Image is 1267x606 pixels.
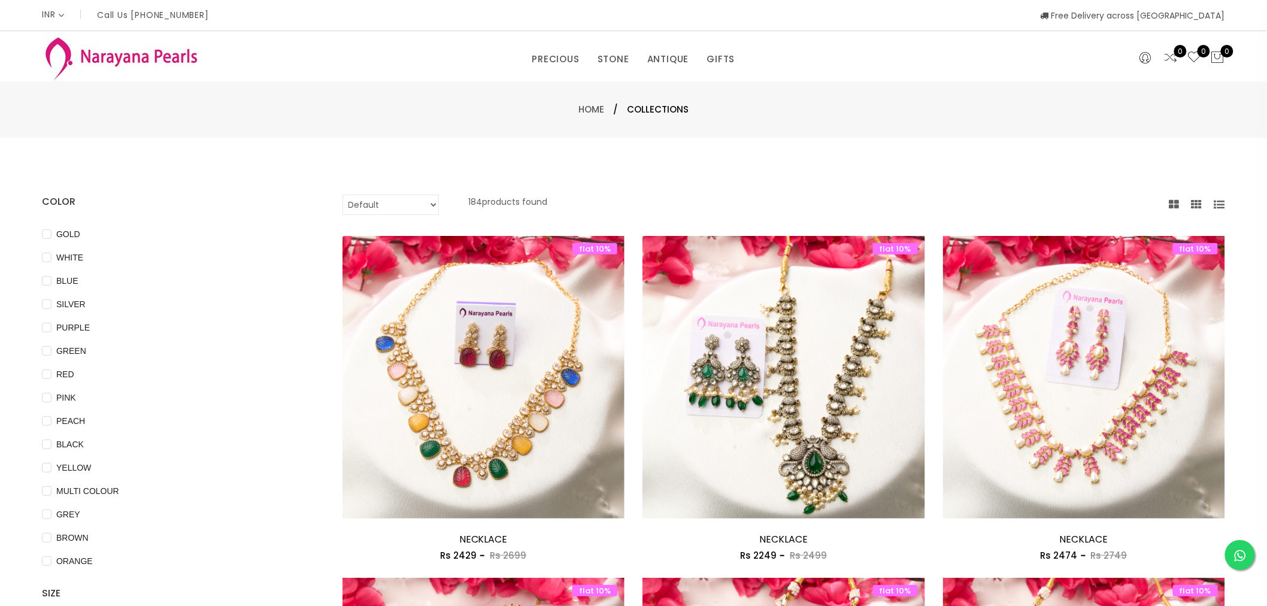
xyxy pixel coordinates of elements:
span: BLACK [51,438,89,451]
span: ORANGE [51,555,98,568]
span: PEACH [51,414,90,428]
span: flat 10% [572,243,617,254]
span: flat 10% [873,243,918,254]
span: Rs 2749 [1091,549,1127,562]
span: 0 [1198,45,1210,57]
span: YELLOW [51,461,96,474]
p: Call Us [PHONE_NUMBER] [97,11,209,19]
p: 184 products found [469,195,548,215]
span: flat 10% [1173,243,1218,254]
a: 0 [1187,50,1202,66]
span: GREEN [51,344,91,357]
span: 0 [1221,45,1233,57]
span: PINK [51,391,81,404]
span: GREY [51,508,85,521]
span: WHITE [51,251,88,264]
span: BROWN [51,531,93,544]
span: Rs 2429 [440,549,477,562]
a: NECKLACE [1060,532,1108,546]
a: ANTIQUE [647,50,689,68]
span: / [613,102,618,117]
h4: SIZE [42,586,307,601]
span: MULTI COLOUR [51,484,124,498]
a: Home [578,103,604,116]
span: Rs 2499 [790,549,827,562]
a: STONE [598,50,629,68]
span: PURPLE [51,321,95,334]
span: 0 [1174,45,1187,57]
button: 0 [1211,50,1225,66]
h4: COLOR [42,195,307,209]
span: Collections [627,102,689,117]
span: BLUE [51,274,83,287]
span: RED [51,368,79,381]
span: flat 10% [572,585,617,596]
span: SILVER [51,298,90,311]
a: 0 [1164,50,1178,66]
span: Free Delivery across [GEOGRAPHIC_DATA] [1041,10,1225,22]
span: GOLD [51,228,85,241]
a: NECKLACE [759,532,808,546]
a: NECKLACE [459,532,508,546]
a: PRECIOUS [532,50,579,68]
span: Rs 2474 [1041,549,1078,562]
span: Rs 2249 [740,549,777,562]
span: Rs 2699 [490,549,526,562]
span: flat 10% [1173,585,1218,596]
a: GIFTS [707,50,735,68]
span: flat 10% [873,585,918,596]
